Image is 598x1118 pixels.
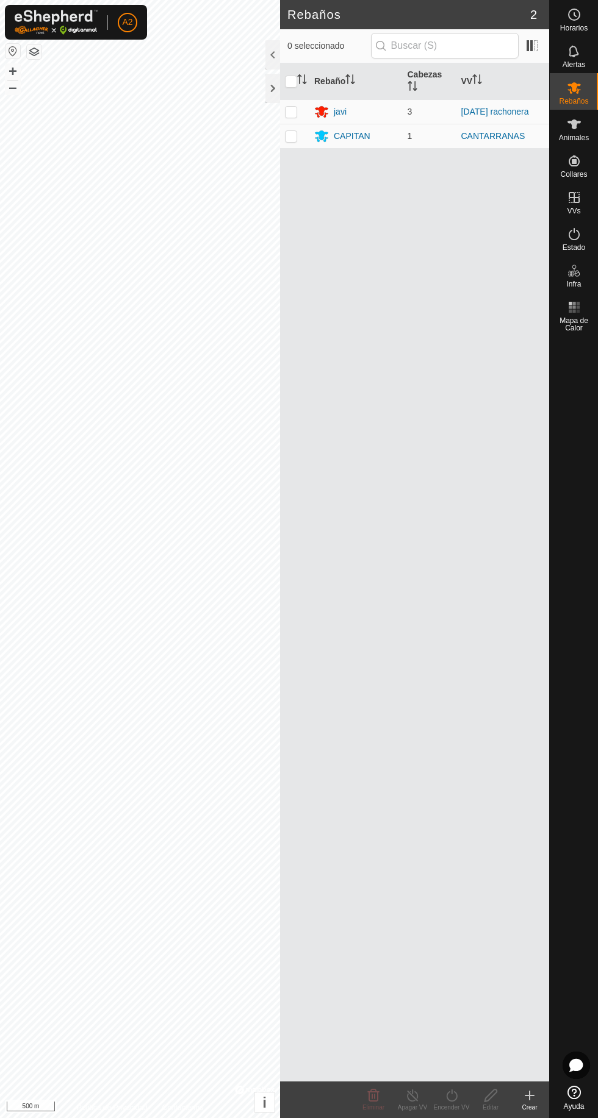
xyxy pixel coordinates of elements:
[334,130,370,143] div: CAPITAN
[559,98,588,105] span: Rebaños
[432,1103,471,1112] div: Encender VV
[393,1103,432,1112] div: Apagar VV
[408,83,417,93] p-sorticon: Activar para ordenar
[408,131,412,141] span: 1
[456,63,550,100] th: VV
[461,107,529,116] a: [DATE] rachonera
[566,280,581,288] span: Infra
[472,76,482,86] p-sorticon: Activar para ordenar
[553,317,595,332] span: Mapa de Calor
[254,1092,275,1113] button: i
[567,207,580,215] span: VVs
[5,64,20,79] button: +
[371,33,519,59] input: Buscar (S)
[560,24,588,32] span: Horarios
[403,63,456,100] th: Cabezas
[461,131,525,141] a: CANTARRANAS
[560,171,587,178] span: Collares
[262,1094,267,1111] span: i
[345,76,355,86] p-sorticon: Activar para ordenar
[564,1103,585,1110] span: Ayuda
[563,244,585,251] span: Estado
[510,1103,549,1112] div: Crear
[550,1081,598,1115] a: Ayuda
[5,80,20,94] button: –
[27,45,41,59] button: Capas del Mapa
[122,16,132,29] span: A2
[77,1102,147,1113] a: Política de Privacidad
[15,10,98,35] img: Logo Gallagher
[362,1104,384,1111] span: Eliminar
[530,5,537,24] span: 2
[287,7,530,22] h2: Rebaños
[287,40,371,52] span: 0 seleccionado
[309,63,403,100] th: Rebaño
[559,134,589,141] span: Animales
[162,1102,203,1113] a: Contáctenos
[334,105,347,118] div: javi
[408,107,412,116] span: 3
[471,1103,510,1112] div: Editar
[563,61,585,68] span: Alertas
[297,76,307,86] p-sorticon: Activar para ordenar
[5,44,20,59] button: Restablecer Mapa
